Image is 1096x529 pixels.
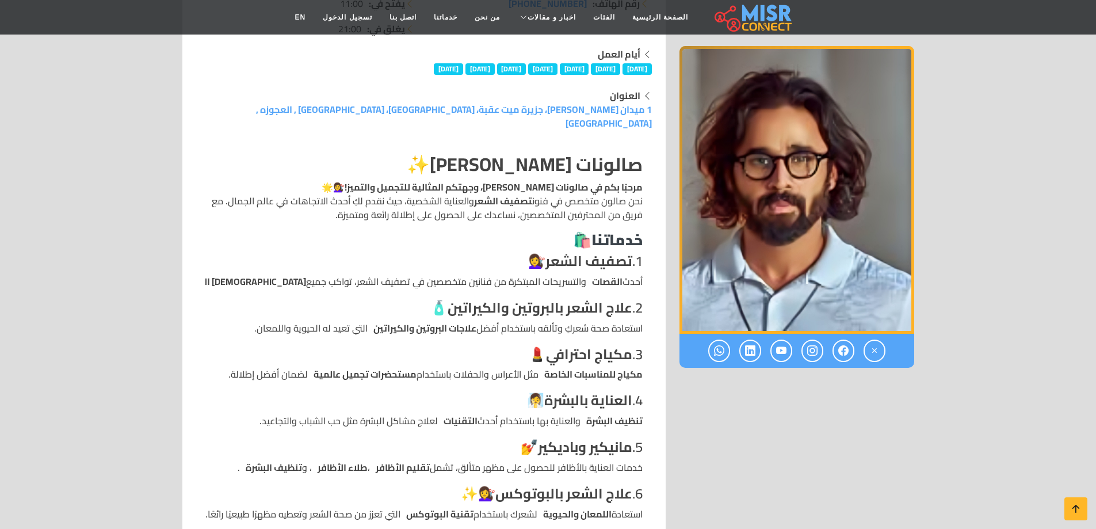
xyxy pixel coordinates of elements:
strong: علاج الشعر بالبوتوكس [495,481,632,507]
span: [DATE] [497,63,526,75]
a: EN [287,6,315,28]
strong: تصفيف الشعر [474,192,532,210]
a: خدماتنا [425,6,466,28]
strong: طلاء الأظافر [318,461,368,474]
strong: مرحبًا بكم في صالونات [PERSON_NAME]، وجهتكم المثالية للتجميل والتميز! [345,178,643,196]
span: [DATE] [591,63,620,75]
span: [DATE] [623,63,652,75]
span: [DATE] [560,63,589,75]
strong: تصفيف الشعر [545,248,632,274]
strong: خدماتنا [591,226,643,254]
span: [DATE] [465,63,495,75]
strong: تنظيف البشرة [246,461,302,474]
a: من نحن [466,6,509,28]
span: [DATE] [434,63,463,75]
span: [DATE] [528,63,557,75]
div: 1 / 1 [679,46,914,334]
h4: 3. 💄 [205,347,643,363]
span: اخبار و مقالات [528,12,576,22]
strong: تقنية البوتوكس [406,507,473,521]
strong: مانيكير وباديكير [538,434,632,460]
img: صالونات حمو محسن [679,46,914,334]
strong: مكياج للمناسبات الخاصة [544,367,643,381]
a: الفئات [585,6,624,28]
strong: القصات [592,275,623,288]
a: 1 ميدان [PERSON_NAME]، جزيرة ميت عقبة، [GEOGRAPHIC_DATA]، [GEOGRAPHIC_DATA] , العجوزه , [GEOGRAPH... [256,101,652,132]
h3: 🛍️ [205,231,643,249]
strong: مستحضرات تجميل عالمية [314,367,417,381]
h4: 6. 💇‍♀️✨ [205,486,643,503]
strong: صالونات [PERSON_NAME] [430,147,643,181]
li: استعادة لشعرك باستخدام التي تعزز من صحة الشعر وتعطيه مظهرًا طبيعيًا رائعًا. [205,507,643,521]
li: مثل الأعراس والحفلات باستخدام لضمان أفضل إطلالة. [205,367,643,381]
strong: العناية بالبشرة [544,387,632,413]
a: اتصل بنا [381,6,425,28]
h4: 5. 💅 [205,439,643,456]
strong: علاجات البروتين والكيراتين [373,321,476,335]
a: تسجيل الدخول [314,6,380,28]
a: الصفحة الرئيسية [624,6,697,28]
li: والعناية بها باستخدام أحدث لعلاج مشاكل البشرة مثل حب الشباب والتجاعيد. [205,414,643,428]
h4: 1. 💇‍♀️ [205,253,643,270]
h4: 2. 🧴 [205,300,643,317]
img: main.misr_connect [715,3,792,32]
li: خدمات العناية بالأظافر للحصول على مظهر متألق، تشمل ، ، و . [205,461,643,474]
a: اخبار و مقالات [509,6,585,28]
strong: تقليم الأظافر [376,461,430,474]
h2: ✨ [205,153,643,175]
strong: [DEMOGRAPHIC_DATA] العالمية [176,275,306,288]
strong: اللمعان والحيوية [543,507,612,521]
strong: تنظيف البشرة [586,414,643,428]
h4: 4. 🧖‍♀️ [205,393,643,409]
strong: علاج الشعر بالبروتين والكيراتين [448,295,632,321]
strong: أيام العمل [598,45,640,63]
li: استعادة صحة شعركِ وتألقه باستخدام أفضل التي تعيد له الحيوية واللمعان. [205,321,643,335]
strong: العنوان [610,87,640,104]
li: أحدث والتسريحات المبتكرة من فنانين متخصصين في تصفيف الشعر، تواكب جميع . [205,275,643,288]
strong: مكياج احترافي [546,341,632,367]
strong: التقنيات [444,414,478,428]
p: 💇‍♀️🌟 نحن صالون متخصص في فنون والعناية الشخصية، حيث نقدم لكِ أحدث الاتجاهات في عالم الجمال. مع فر... [205,180,643,222]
